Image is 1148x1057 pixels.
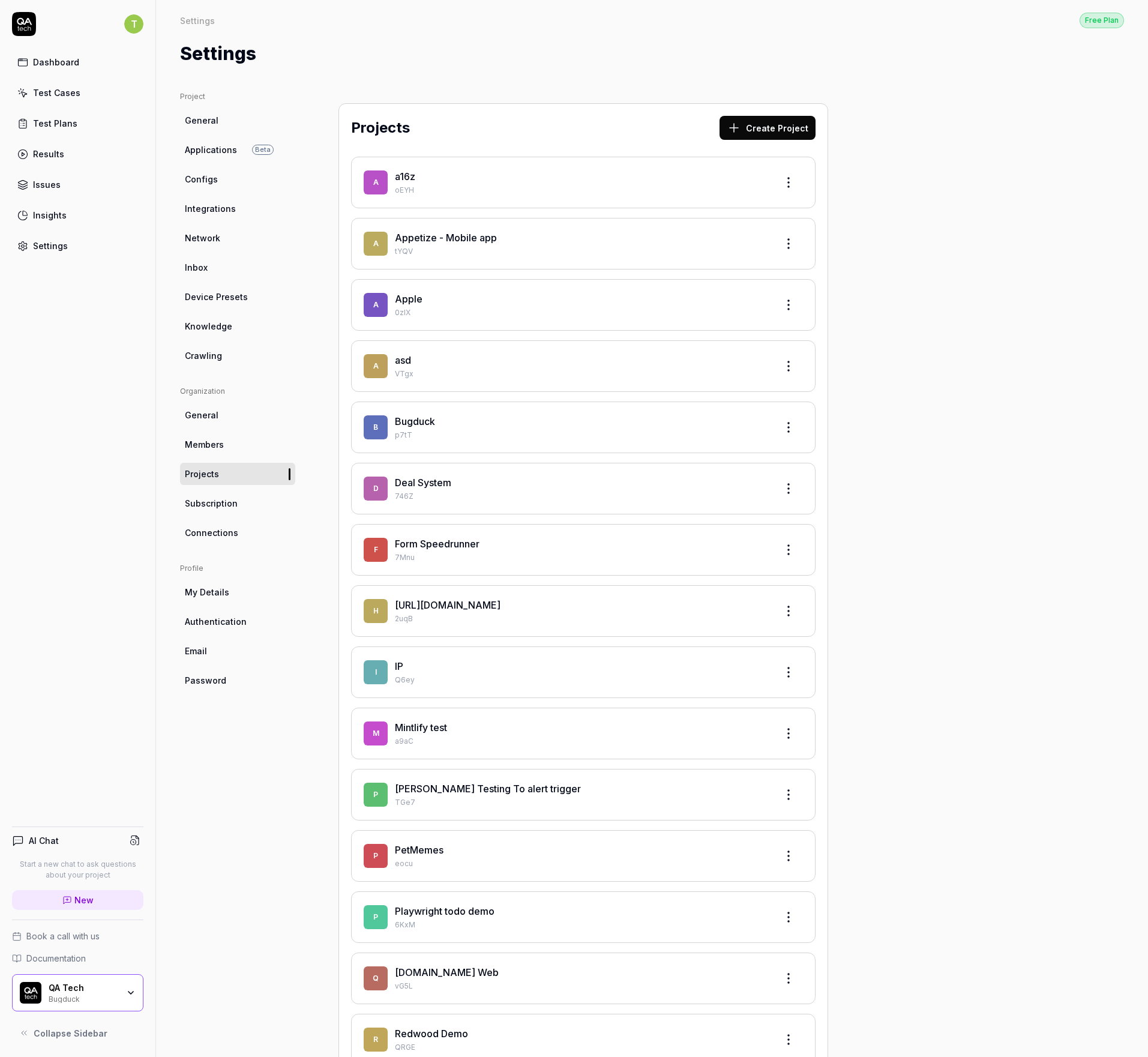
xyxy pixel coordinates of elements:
[364,232,388,256] span: A
[124,14,143,34] span: T
[395,905,494,917] a: Playwright todo demo
[185,173,218,185] span: Configs
[74,894,94,906] span: New
[395,844,443,856] a: PetMemes
[395,354,411,366] a: asd
[20,982,41,1004] img: QA Tech Logo
[185,320,232,333] span: Knowledge
[395,1042,767,1053] p: QRGE
[364,1028,388,1052] span: R
[364,721,388,745] span: M
[185,586,229,598] span: My Details
[180,256,295,279] a: Inbox
[395,660,403,672] a: IP
[33,56,79,68] div: Dashboard
[12,203,143,227] a: Insights
[185,497,238,510] span: Subscription
[395,369,767,379] p: VTgx
[395,430,767,441] p: p7tT
[364,660,388,684] span: I
[395,552,767,563] p: 7Mnu
[364,170,388,194] span: a
[33,178,61,191] div: Issues
[395,783,581,795] a: [PERSON_NAME] Testing To alert trigger
[49,993,118,1003] div: Bugduck
[12,859,143,881] p: Start a new chat to ask questions about your project
[12,112,143,135] a: Test Plans
[180,286,295,308] a: Device Presets
[395,1028,468,1040] a: Redwood Demo
[364,477,388,501] span: D
[12,234,143,257] a: Settings
[364,599,388,623] span: h
[395,966,499,978] a: [DOMAIN_NAME] Web
[395,797,767,808] p: TGe7
[185,438,224,451] span: Members
[185,291,248,303] span: Device Presets
[395,232,497,244] a: Appetize - Mobile app
[180,640,295,662] a: Email
[1080,13,1124,28] div: Free Plan
[180,563,295,574] div: Profile
[395,170,415,182] a: a16z
[29,834,59,847] h4: AI Chat
[395,477,451,489] a: Deal System
[180,522,295,544] a: Connections
[180,40,256,67] h1: Settings
[395,736,767,747] p: a9aC
[395,293,422,305] a: Apple
[33,117,77,130] div: Test Plans
[180,139,295,161] a: ApplicationsBeta
[185,674,226,687] span: Password
[180,168,295,190] a: Configs
[395,538,479,550] a: Form Speedrunner
[33,209,67,221] div: Insights
[124,12,143,36] button: T
[180,463,295,485] a: Projects
[395,491,767,502] p: 746Z
[180,492,295,514] a: Subscription
[12,50,143,74] a: Dashboard
[185,143,237,156] span: Applications
[185,261,208,274] span: Inbox
[364,783,388,807] span: P
[12,974,143,1011] button: QA Tech LogoQA TechBugduck
[720,116,816,140] button: Create Project
[180,610,295,633] a: Authentication
[351,117,410,139] h2: Projects
[180,345,295,367] a: Crawling
[180,109,295,131] a: General
[180,227,295,249] a: Network
[185,114,218,127] span: General
[395,981,767,992] p: vG5L
[180,315,295,337] a: Knowledge
[395,721,447,733] a: Mintlify test
[180,581,295,603] a: My Details
[12,952,143,965] a: Documentation
[395,185,767,196] p: oEYH
[364,538,388,562] span: F
[180,91,295,102] div: Project
[33,148,64,160] div: Results
[185,615,247,628] span: Authentication
[364,844,388,868] span: P
[49,983,118,993] div: QA Tech
[395,675,767,685] p: Q6ey
[180,433,295,456] a: Members
[26,952,86,965] span: Documentation
[185,409,218,421] span: General
[12,173,143,196] a: Issues
[180,669,295,691] a: Password
[395,599,500,611] a: [URL][DOMAIN_NAME]
[185,526,238,539] span: Connections
[12,142,143,166] a: Results
[33,239,68,252] div: Settings
[185,202,236,215] span: Integrations
[185,349,222,362] span: Crawling
[185,232,220,244] span: Network
[395,613,767,624] p: 2uqB
[34,1027,107,1040] span: Collapse Sidebar
[252,145,274,155] span: Beta
[364,415,388,439] span: B
[26,930,100,942] span: Book a call with us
